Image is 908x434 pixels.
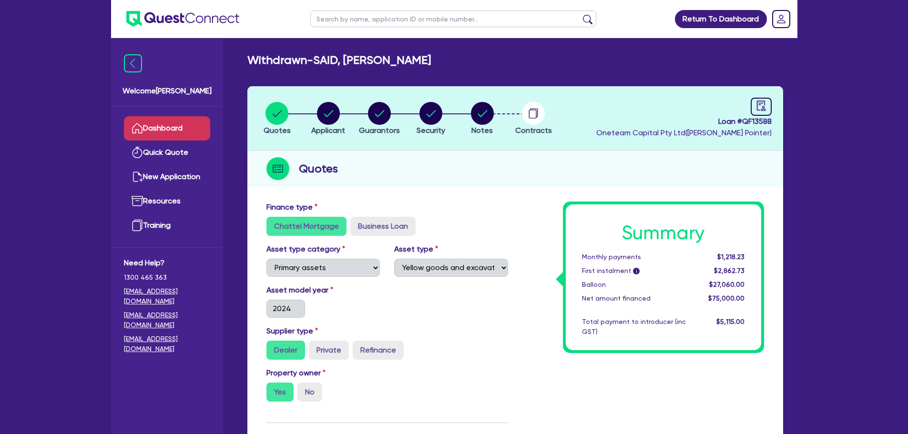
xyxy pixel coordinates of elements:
span: $5,115.00 [716,318,745,325]
img: step-icon [266,157,289,180]
span: 1300 465 363 [124,273,210,283]
label: Asset type category [266,243,345,255]
span: $75,000.00 [708,294,745,302]
button: Quotes [263,101,291,137]
a: Dropdown toggle [769,7,794,31]
span: Applicant [311,126,345,135]
div: First instalment [575,266,693,276]
a: [EMAIL_ADDRESS][DOMAIN_NAME] [124,286,210,306]
button: Guarantors [358,101,400,137]
label: Chattel Mortgage [266,217,347,236]
a: [EMAIL_ADDRESS][DOMAIN_NAME] [124,334,210,354]
span: Notes [471,126,493,135]
label: Yes [266,383,294,402]
span: Need Help? [124,257,210,269]
a: Dashboard [124,116,210,141]
button: Notes [470,101,494,137]
div: Balloon [575,280,693,290]
label: Asset type [394,243,438,255]
span: Security [417,126,445,135]
span: Guarantors [359,126,400,135]
span: Loan # QF13588 [596,116,772,127]
a: Resources [124,189,210,213]
label: Finance type [266,202,317,213]
label: Asset model year [259,284,388,296]
img: icon-menu-close [124,54,142,72]
a: [EMAIL_ADDRESS][DOMAIN_NAME] [124,310,210,330]
h2: Withdrawn - SAID, [PERSON_NAME] [247,53,431,67]
a: Return To Dashboard [675,10,767,28]
img: new-application [132,171,143,182]
a: Quick Quote [124,141,210,165]
button: Contracts [515,101,552,137]
a: New Application [124,165,210,189]
button: Applicant [311,101,346,137]
div: Net amount financed [575,293,693,303]
span: audit [756,101,766,111]
img: training [132,220,143,231]
label: Refinance [353,341,404,360]
a: audit [751,98,772,116]
img: quest-connect-logo-blue [126,11,239,27]
h2: Quotes [299,160,338,177]
input: Search by name, application ID or mobile number... [310,10,596,27]
label: Business Loan [350,217,416,236]
img: quick-quote [132,147,143,158]
span: Welcome [PERSON_NAME] [122,85,212,97]
label: Supplier type [266,325,318,337]
span: $27,060.00 [709,281,745,288]
span: Contracts [515,126,552,135]
a: Training [124,213,210,238]
span: $1,218.23 [717,253,745,261]
label: Private [309,341,349,360]
div: Total payment to introducer (inc GST) [575,317,693,337]
div: Monthly payments [575,252,693,262]
button: Security [416,101,446,137]
span: $2,862.73 [714,267,745,274]
h1: Summary [582,222,745,244]
label: Property owner [266,367,326,379]
label: Dealer [266,341,305,360]
span: Quotes [264,126,291,135]
img: resources [132,195,143,207]
label: No [297,383,322,402]
span: i [633,268,640,274]
span: Oneteam Capital Pty Ltd ( [PERSON_NAME] Pointer ) [596,128,772,137]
